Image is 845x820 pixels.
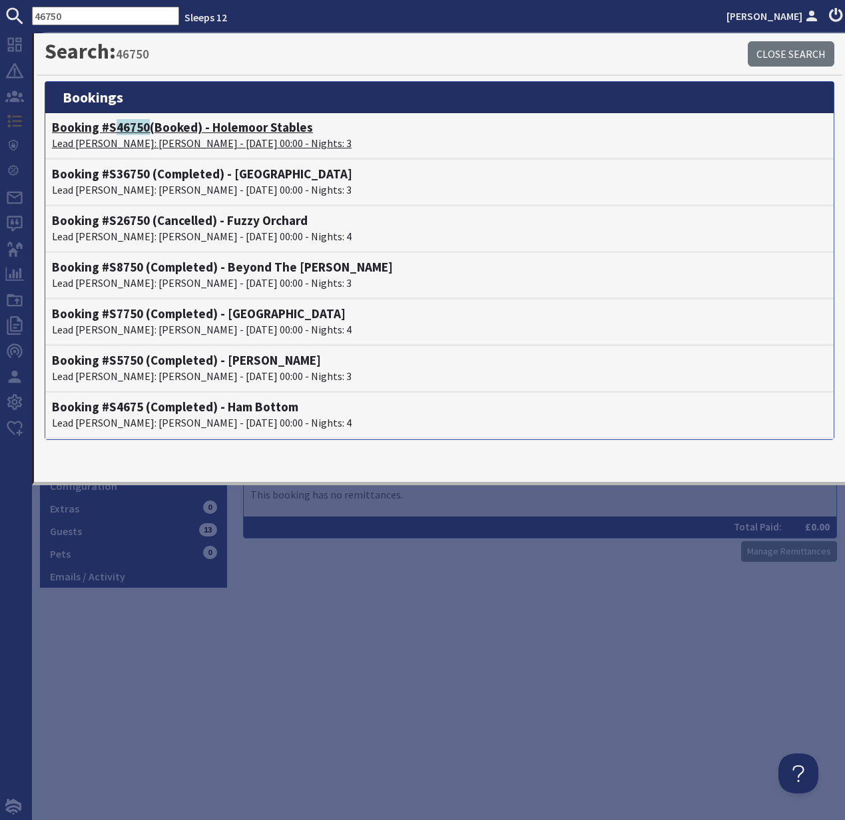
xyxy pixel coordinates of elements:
[52,306,827,321] h4: Booking #S7750 (Completed) - [GEOGRAPHIC_DATA]
[741,541,837,562] a: Manage Remittances
[40,497,227,520] a: Extras0
[52,166,827,198] a: Booking #S36750 (Completed) - [GEOGRAPHIC_DATA]Lead [PERSON_NAME]: [PERSON_NAME] - [DATE] 00:00 -...
[184,11,227,24] a: Sleeps 12
[203,501,218,514] span: 0
[52,353,827,384] a: Booking #S5750 (Completed) - [PERSON_NAME]Lead [PERSON_NAME]: [PERSON_NAME] - [DATE] 00:00 - Nigh...
[52,275,827,291] p: Lead [PERSON_NAME]: [PERSON_NAME] - [DATE] 00:00 - Nights: 3
[52,399,827,431] a: Booking #S4675 (Completed) - Ham BottomLead [PERSON_NAME]: [PERSON_NAME] - [DATE] 00:00 - Nights: 4
[52,321,827,337] p: Lead [PERSON_NAME]: [PERSON_NAME] - [DATE] 00:00 - Nights: 4
[52,353,827,368] h4: Booking #S5750 (Completed) - [PERSON_NAME]
[244,516,788,538] th: Total Paid:
[52,228,827,244] p: Lead [PERSON_NAME]: [PERSON_NAME] - [DATE] 00:00 - Nights: 4
[40,565,227,588] a: Emails / Activity
[250,487,830,503] p: This booking has no remittances.
[116,46,149,62] small: 46750
[52,415,827,431] p: Lead [PERSON_NAME]: [PERSON_NAME] - [DATE] 00:00 - Nights: 4
[748,41,834,67] a: Close Search
[5,799,21,815] img: staytech_i_w-64f4e8e9ee0a9c174fd5317b4b171b261742d2d393467e5bdba4413f4f884c10.svg
[52,399,827,415] h4: Booking #S4675 (Completed) - Ham Bottom
[778,753,818,793] iframe: Toggle Customer Support
[52,166,827,182] h4: Booking #S36750 (Completed) - [GEOGRAPHIC_DATA]
[45,39,748,64] h1: Search:
[52,306,827,337] a: Booking #S7750 (Completed) - [GEOGRAPHIC_DATA]Lead [PERSON_NAME]: [PERSON_NAME] - [DATE] 00:00 - ...
[52,260,827,291] a: Booking #S8750 (Completed) - Beyond The [PERSON_NAME]Lead [PERSON_NAME]: [PERSON_NAME] - [DATE] 0...
[199,523,218,536] span: 13
[52,120,827,151] a: Booking #S46750(Booked) - Holemoor StablesLead [PERSON_NAME]: [PERSON_NAME] - [DATE] 00:00 - Nigh...
[52,213,827,228] h4: Booking #S26750 (Cancelled) - Fuzzy Orchard
[40,520,227,542] a: Guests13
[805,520,830,533] strong: £0.00
[117,119,150,135] span: 46750
[52,213,827,244] a: Booking #S26750 (Cancelled) - Fuzzy OrchardLead [PERSON_NAME]: [PERSON_NAME] - [DATE] 00:00 - Nig...
[52,260,827,275] h4: Booking #S8750 (Completed) - Beyond The [PERSON_NAME]
[203,546,218,559] span: 0
[52,182,827,198] p: Lead [PERSON_NAME]: [PERSON_NAME] - [DATE] 00:00 - Nights: 3
[52,368,827,384] p: Lead [PERSON_NAME]: [PERSON_NAME] - [DATE] 00:00 - Nights: 3
[52,120,827,135] h4: Booking #S (Booked) - Holemoor Stables
[45,82,834,112] h3: bookings
[726,8,821,24] a: [PERSON_NAME]
[52,135,827,151] p: Lead [PERSON_NAME]: [PERSON_NAME] - [DATE] 00:00 - Nights: 3
[40,475,227,497] a: Configuration
[32,7,179,25] input: SEARCH
[40,542,227,565] a: Pets0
